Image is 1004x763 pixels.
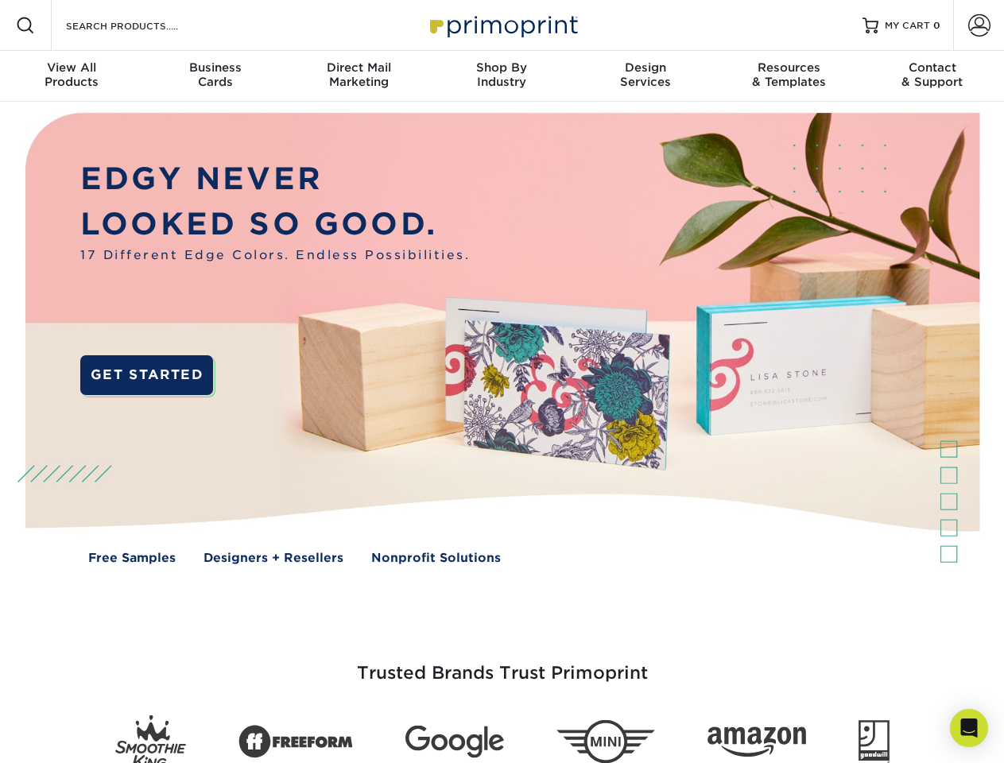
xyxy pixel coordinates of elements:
a: Contact& Support [861,51,1004,102]
div: Marketing [287,60,430,89]
img: Goodwill [859,720,890,763]
a: GET STARTED [80,355,213,395]
input: SEARCH PRODUCTS..... [64,16,219,35]
a: DesignServices [574,51,717,102]
span: Direct Mail [287,60,430,75]
span: Resources [717,60,860,75]
div: & Templates [717,60,860,89]
span: Design [574,60,717,75]
a: Direct MailMarketing [287,51,430,102]
a: Free Samples [88,549,176,567]
img: Amazon [707,727,806,757]
h3: Trusted Brands Trust Primoprint [37,625,967,703]
div: Open Intercom Messenger [950,709,988,747]
p: LOOKED SO GOOD. [80,202,470,247]
div: Services [574,60,717,89]
span: Shop By [430,60,573,75]
a: Designers + Resellers [204,549,343,567]
a: Nonprofit Solutions [371,549,501,567]
p: EDGY NEVER [80,157,470,202]
span: 0 [933,20,940,31]
div: Cards [143,60,286,89]
span: MY CART [885,19,930,33]
span: Contact [861,60,1004,75]
a: Resources& Templates [717,51,860,102]
a: Shop ByIndustry [430,51,573,102]
div: Industry [430,60,573,89]
span: 17 Different Edge Colors. Endless Possibilities. [80,246,470,265]
a: BusinessCards [143,51,286,102]
div: & Support [861,60,1004,89]
img: Google [405,726,504,758]
span: Business [143,60,286,75]
iframe: Google Customer Reviews [4,715,135,757]
img: Primoprint [423,8,582,42]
